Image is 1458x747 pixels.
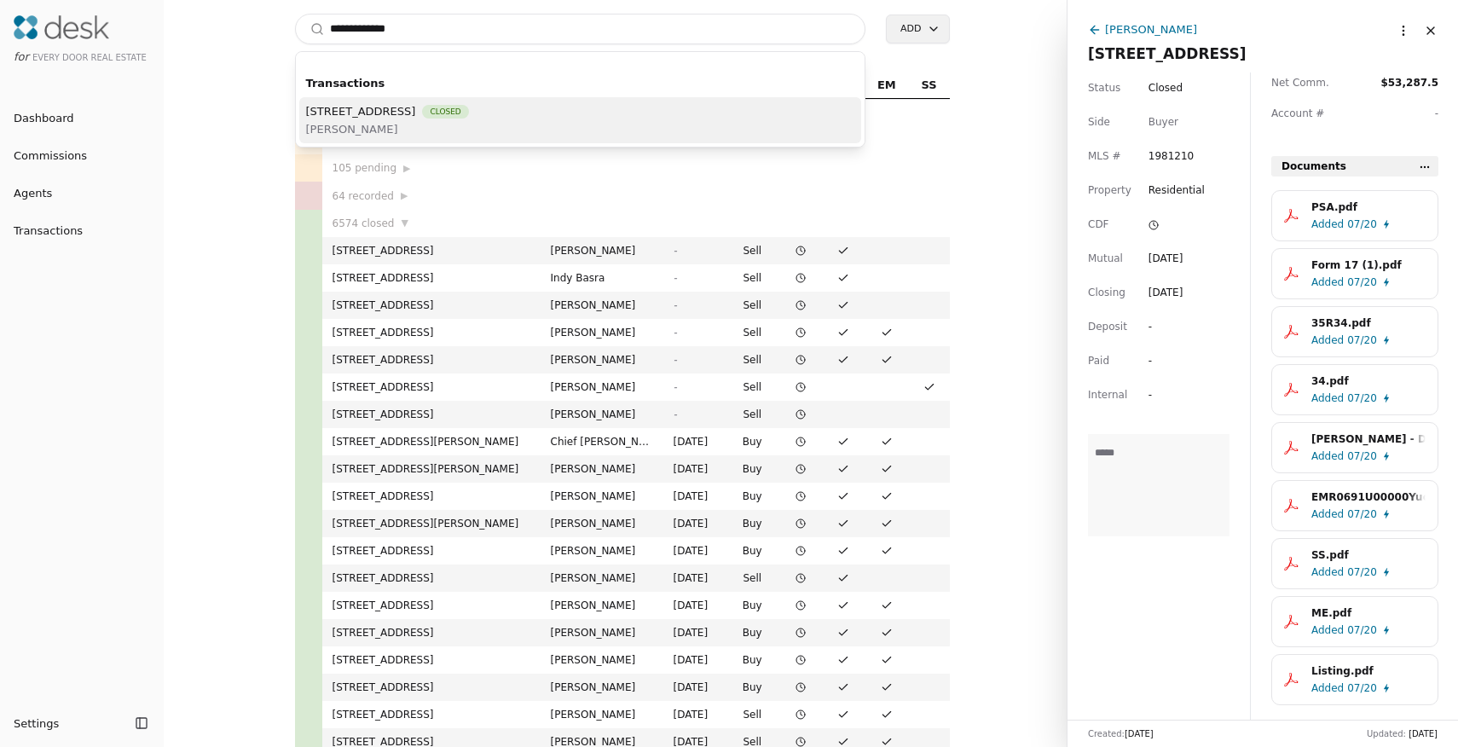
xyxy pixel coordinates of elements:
[541,646,663,674] td: [PERSON_NAME]
[1347,622,1377,639] span: 07/20
[726,674,779,701] td: Buy
[322,510,541,537] td: [STREET_ADDRESS][PERSON_NAME]
[1148,284,1183,301] div: [DATE]
[322,646,541,674] td: [STREET_ADDRESS]
[1088,216,1109,233] span: CDF
[1311,564,1344,581] span: Added
[1311,622,1344,639] span: Added
[1271,654,1438,705] button: Listing.pdfAdded07/20
[541,537,663,565] td: [PERSON_NAME]
[674,408,677,420] span: -
[1088,79,1120,96] span: Status
[14,50,29,63] span: for
[1311,315,1426,332] div: 35R34.pdf
[422,105,468,119] span: Closed
[726,346,779,373] td: Sell
[14,715,59,733] span: Settings
[541,319,663,346] td: [PERSON_NAME]
[1282,158,1346,175] span: Documents
[663,592,726,619] td: [DATE]
[1088,148,1121,165] span: MLS #
[1271,306,1438,357] button: 35R34.pdfAdded07/20
[306,120,469,138] span: [PERSON_NAME]
[663,510,726,537] td: [DATE]
[322,264,541,292] td: [STREET_ADDRESS]
[322,619,541,646] td: [STREET_ADDRESS]
[299,69,862,97] div: Transactions
[1088,727,1154,740] div: Created:
[1148,182,1205,199] span: Residential
[401,188,408,204] span: ▶
[333,187,530,204] div: 64 recorded
[1311,605,1426,622] div: ME.pdf
[1367,727,1438,740] div: Updated:
[663,428,726,455] td: [DATE]
[1271,364,1438,415] button: 34.pdfAdded07/20
[663,537,726,565] td: [DATE]
[322,237,541,264] td: [STREET_ADDRESS]
[401,216,408,231] span: ▼
[663,455,726,483] td: [DATE]
[1311,216,1344,233] span: Added
[7,709,130,737] button: Settings
[726,264,779,292] td: Sell
[1271,422,1438,473] button: [PERSON_NAME] - Disclosures41D.pdfAdded07/20
[1311,390,1344,407] span: Added
[1271,190,1438,241] button: PSA.pdfAdded07/20
[1347,332,1377,349] span: 07/20
[726,455,779,483] td: Buy
[1311,373,1426,390] div: 34.pdf
[1088,250,1123,267] span: Mutual
[1148,318,1179,335] div: -
[726,701,779,728] td: Sell
[1311,547,1426,564] div: SS.pdf
[541,701,663,728] td: [PERSON_NAME]
[541,455,663,483] td: [PERSON_NAME]
[1148,386,1179,403] div: -
[674,245,677,257] span: -
[1088,284,1125,301] span: Closing
[1271,74,1348,91] span: Net Comm.
[322,701,541,728] td: [STREET_ADDRESS]
[541,264,663,292] td: Indy Basra
[296,66,865,147] div: Suggestions
[1347,564,1377,581] span: 07/20
[1105,20,1197,38] div: [PERSON_NAME]
[1347,680,1377,697] span: 07/20
[726,401,779,428] td: Sell
[1311,663,1426,680] div: Listing.pdf
[1380,77,1438,89] span: $53,287.5
[322,319,541,346] td: [STREET_ADDRESS]
[541,619,663,646] td: [PERSON_NAME]
[663,565,726,592] td: [DATE]
[322,428,541,455] td: [STREET_ADDRESS][PERSON_NAME]
[726,483,779,510] td: Buy
[922,76,937,95] span: SS
[541,483,663,510] td: [PERSON_NAME]
[1311,274,1344,291] span: Added
[663,674,726,701] td: [DATE]
[663,701,726,728] td: [DATE]
[886,14,949,43] button: Add
[322,292,541,319] td: [STREET_ADDRESS]
[541,237,663,264] td: [PERSON_NAME]
[1271,105,1348,122] span: Account #
[1148,148,1194,165] span: 1981210
[1271,596,1438,647] button: ME.pdfAdded07/20
[726,565,779,592] td: Sell
[1271,480,1438,531] button: EMR0691U00000YuoyZQAR.pdfAdded07/20
[674,327,677,339] span: -
[726,619,779,646] td: Buy
[663,646,726,674] td: [DATE]
[322,373,541,401] td: [STREET_ADDRESS]
[322,592,541,619] td: [STREET_ADDRESS]
[1088,113,1110,130] span: Side
[1347,506,1377,523] span: 07/20
[1088,352,1109,369] span: Paid
[541,292,663,319] td: [PERSON_NAME]
[322,537,541,565] td: [STREET_ADDRESS]
[306,102,416,120] span: [STREET_ADDRESS]
[1347,216,1377,233] span: 07/20
[333,215,395,232] span: 6574 closed
[322,346,541,373] td: [STREET_ADDRESS]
